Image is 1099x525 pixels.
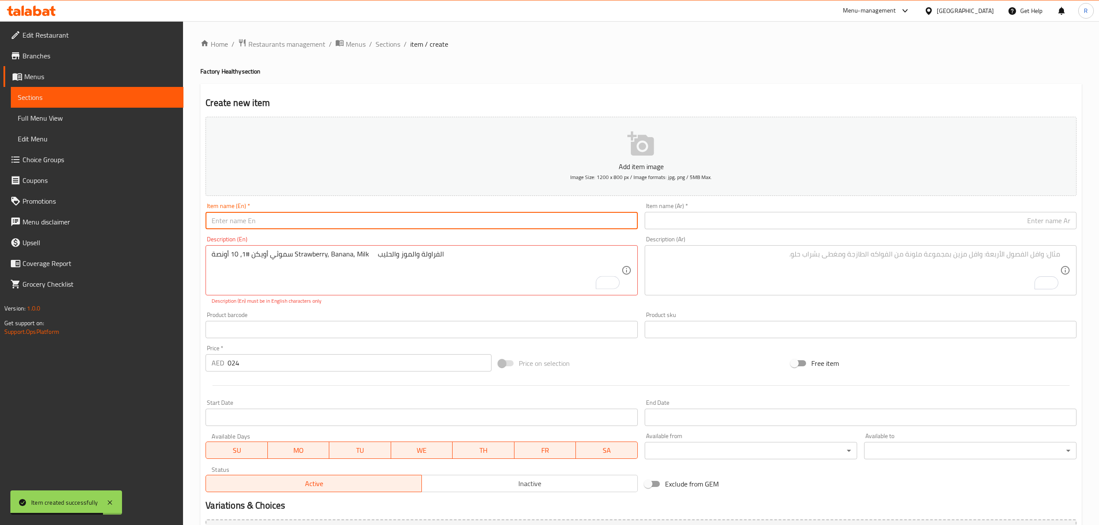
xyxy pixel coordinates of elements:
[329,442,391,459] button: TU
[404,39,407,49] li: /
[18,113,177,123] span: Full Menu View
[3,25,183,45] a: Edit Restaurant
[212,358,224,368] p: AED
[570,172,712,182] span: Image Size: 1200 x 800 px / Image formats: jpg, png / 5MB Max.
[200,38,1082,50] nav: breadcrumb
[843,6,896,16] div: Menu-management
[11,128,183,149] a: Edit Menu
[22,51,177,61] span: Branches
[206,321,637,338] input: Please enter product barcode
[24,71,177,82] span: Menus
[665,479,719,489] span: Exclude from GEM
[206,499,1077,512] h2: Variations & Choices
[22,237,177,248] span: Upsell
[22,196,177,206] span: Promotions
[937,6,994,16] div: [GEOGRAPHIC_DATA]
[3,170,183,191] a: Coupons
[333,444,388,457] span: TU
[238,38,325,50] a: Restaurants management
[22,258,177,269] span: Coverage Report
[206,96,1077,109] h2: Create new item
[514,442,576,459] button: FR
[228,354,491,371] input: Please enter price
[346,39,366,49] span: Menus
[453,442,514,459] button: TH
[200,39,228,49] a: Home
[31,498,98,507] div: Item created successfully
[645,321,1077,338] input: Please enter product sku
[335,38,366,50] a: Menus
[22,175,177,186] span: Coupons
[22,217,177,227] span: Menu disclaimer
[3,253,183,274] a: Coverage Report
[206,212,637,229] input: Enter name En
[3,274,183,295] a: Grocery Checklist
[3,149,183,170] a: Choice Groups
[206,475,422,492] button: Active
[206,442,267,459] button: SU
[518,444,573,457] span: FR
[22,279,177,289] span: Grocery Checklist
[811,358,839,368] span: Free item
[3,45,183,66] a: Branches
[18,92,177,102] span: Sections
[376,39,400,49] a: Sections
[18,134,177,144] span: Edit Menu
[212,250,621,291] textarea: To enrich screen reader interactions, please activate Accessibility in Grammarly extension settings
[3,66,183,87] a: Menus
[206,117,1077,196] button: Add item imageImage Size: 1200 x 800 px / Image formats: jpg, png / 5MB Max.
[421,475,638,492] button: Inactive
[456,444,511,457] span: TH
[11,87,183,108] a: Sections
[864,442,1077,459] div: ​
[3,191,183,211] a: Promotions
[369,39,372,49] li: /
[329,39,332,49] li: /
[4,326,59,337] a: Support.OpsPlatform
[579,444,634,457] span: SA
[200,67,1082,76] h4: Factory Healthy section
[209,444,264,457] span: SU
[271,444,326,457] span: MO
[268,442,330,459] button: MO
[219,161,1063,172] p: Add item image
[212,297,631,305] p: Description (En) must be in English characters only
[209,477,418,490] span: Active
[27,303,40,314] span: 1.0.0
[645,442,857,459] div: ​
[3,211,183,232] a: Menu disclaimer
[4,303,26,314] span: Version:
[11,108,183,128] a: Full Menu View
[425,477,634,490] span: Inactive
[22,154,177,165] span: Choice Groups
[576,442,638,459] button: SA
[248,39,325,49] span: Restaurants management
[4,317,44,329] span: Get support on:
[391,442,453,459] button: WE
[1084,6,1088,16] span: R
[231,39,235,49] li: /
[3,232,183,253] a: Upsell
[651,250,1060,291] textarea: To enrich screen reader interactions, please activate Accessibility in Grammarly extension settings
[410,39,448,49] span: item / create
[645,212,1077,229] input: Enter name Ar
[22,30,177,40] span: Edit Restaurant
[395,444,450,457] span: WE
[519,358,570,368] span: Price on selection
